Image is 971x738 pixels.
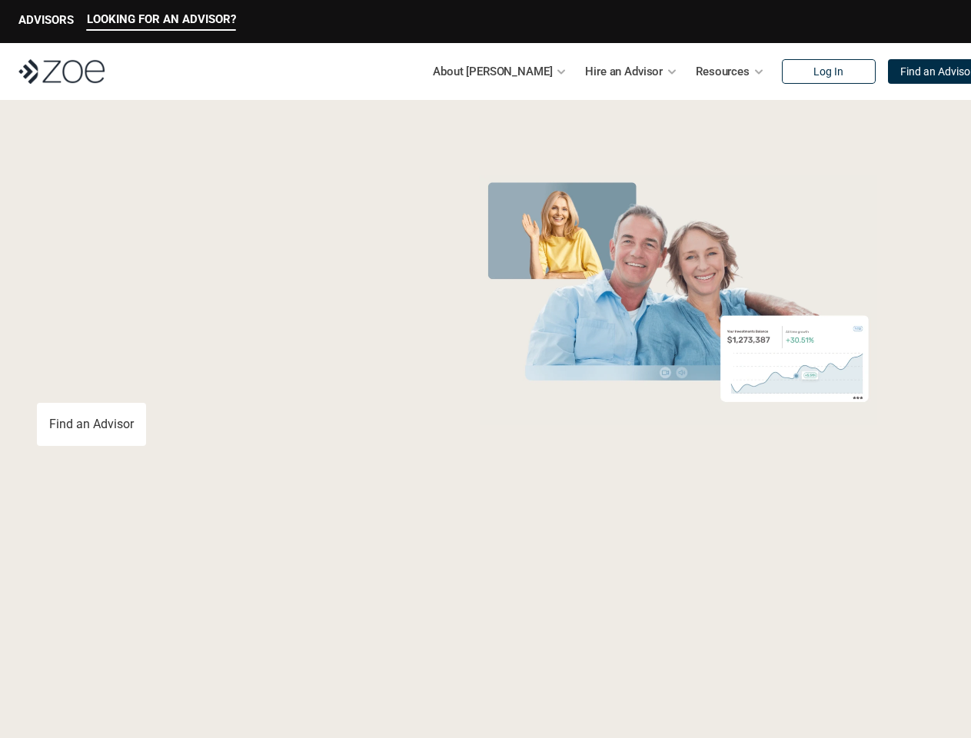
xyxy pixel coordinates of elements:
[465,434,892,443] em: The information in the visuals above is for illustrative purposes only and does not represent an ...
[585,60,663,83] p: Hire an Advisor
[813,65,843,78] p: Log In
[37,642,934,716] p: Loremipsum: *DolOrsi Ametconsecte adi Eli Seddoeius tem inc utlaboreet. Dol 3039 MagNaal Enimadmi...
[37,347,423,384] p: You deserve an advisor you can trust. [PERSON_NAME], hire, and invest with vetted, fiduciary, fin...
[87,12,236,26] p: LOOKING FOR AN ADVISOR?
[782,59,876,84] a: Log In
[37,403,146,446] a: Find an Advisor
[18,13,74,27] p: ADVISORS
[433,60,552,83] p: About [PERSON_NAME]
[37,221,347,332] span: with a Financial Advisor
[49,417,134,431] p: Find an Advisor
[696,60,750,83] p: Resources
[37,170,379,229] span: Grow Your Wealth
